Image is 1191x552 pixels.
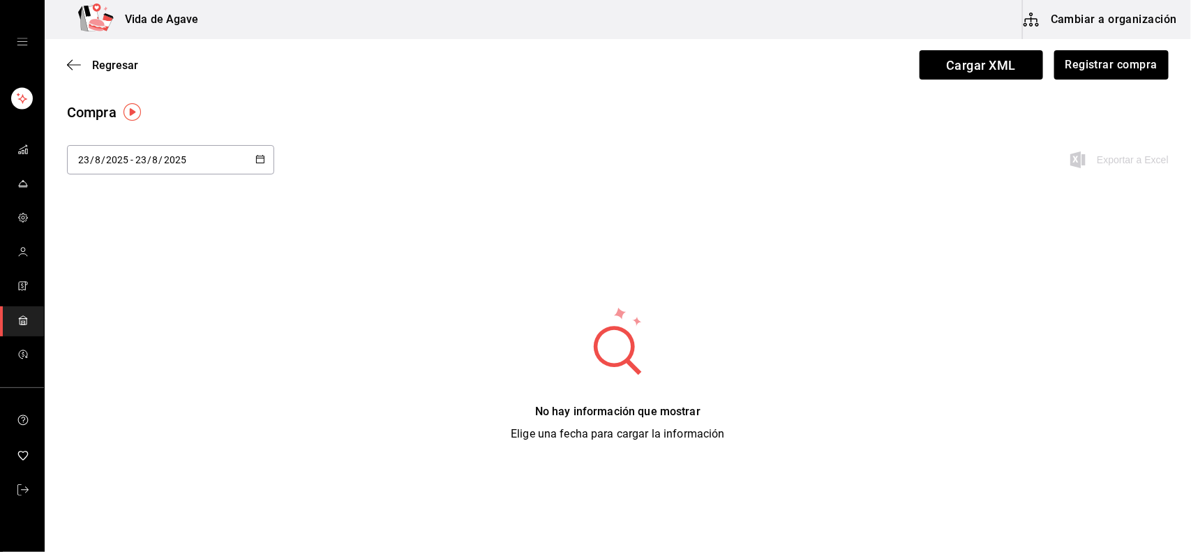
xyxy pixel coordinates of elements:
[67,59,138,72] button: Regresar
[511,403,725,420] div: No hay información que mostrar
[90,154,94,165] span: /
[123,103,141,121] img: Tooltip marker
[511,427,725,440] span: Elige una fecha para cargar la información
[101,154,105,165] span: /
[130,154,133,165] span: -
[152,154,159,165] input: Month
[163,154,187,165] input: Year
[77,154,90,165] input: Day
[920,50,1043,80] span: Cargar XML
[94,154,101,165] input: Month
[159,154,163,165] span: /
[67,102,117,123] div: Compra
[17,36,28,47] button: open drawer
[105,154,129,165] input: Year
[135,154,147,165] input: Day
[147,154,151,165] span: /
[1054,50,1169,80] button: Registrar compra
[114,11,199,28] h3: Vida de Agave
[92,59,138,72] span: Regresar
